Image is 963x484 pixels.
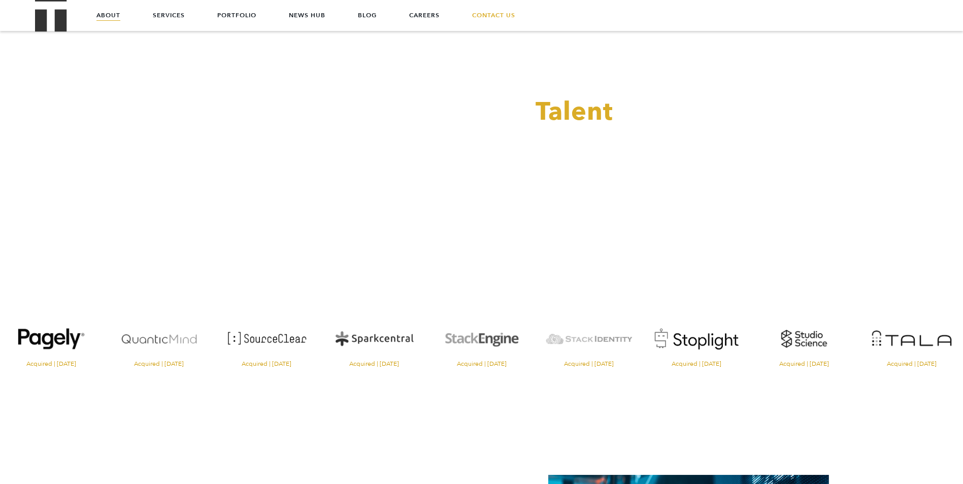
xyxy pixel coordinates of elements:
[323,317,425,367] a: Visit the Sparkcentral website
[645,317,748,367] a: Visit the website
[215,317,318,367] a: Visit the SouceClear website
[108,361,210,367] span: Acquired | [DATE]
[860,317,963,367] a: Visit the Tala website
[215,361,318,367] span: Acquired | [DATE]
[108,317,210,367] a: Visit the Quantic Mind website
[430,361,533,367] span: Acquired | [DATE]
[536,94,613,129] span: Talent
[323,317,425,361] img: Sparkcentral logo
[753,361,855,367] span: Acquired | [DATE]
[860,317,963,361] img: Tala logo
[323,361,425,367] span: Acquired | [DATE]
[430,317,533,367] a: Visit the StackEngine website
[753,317,855,361] img: Studio Science logo
[215,317,318,361] img: SouceClear logo
[753,317,855,367] a: Visit the Studio Science website
[430,317,533,361] img: StackEngine logo
[645,361,748,367] span: Acquired | [DATE]
[108,317,210,361] img: Quantic Mind logo
[860,361,963,367] span: Acquired | [DATE]
[538,361,641,367] span: Acquired | [DATE]
[538,317,641,367] a: Visit the website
